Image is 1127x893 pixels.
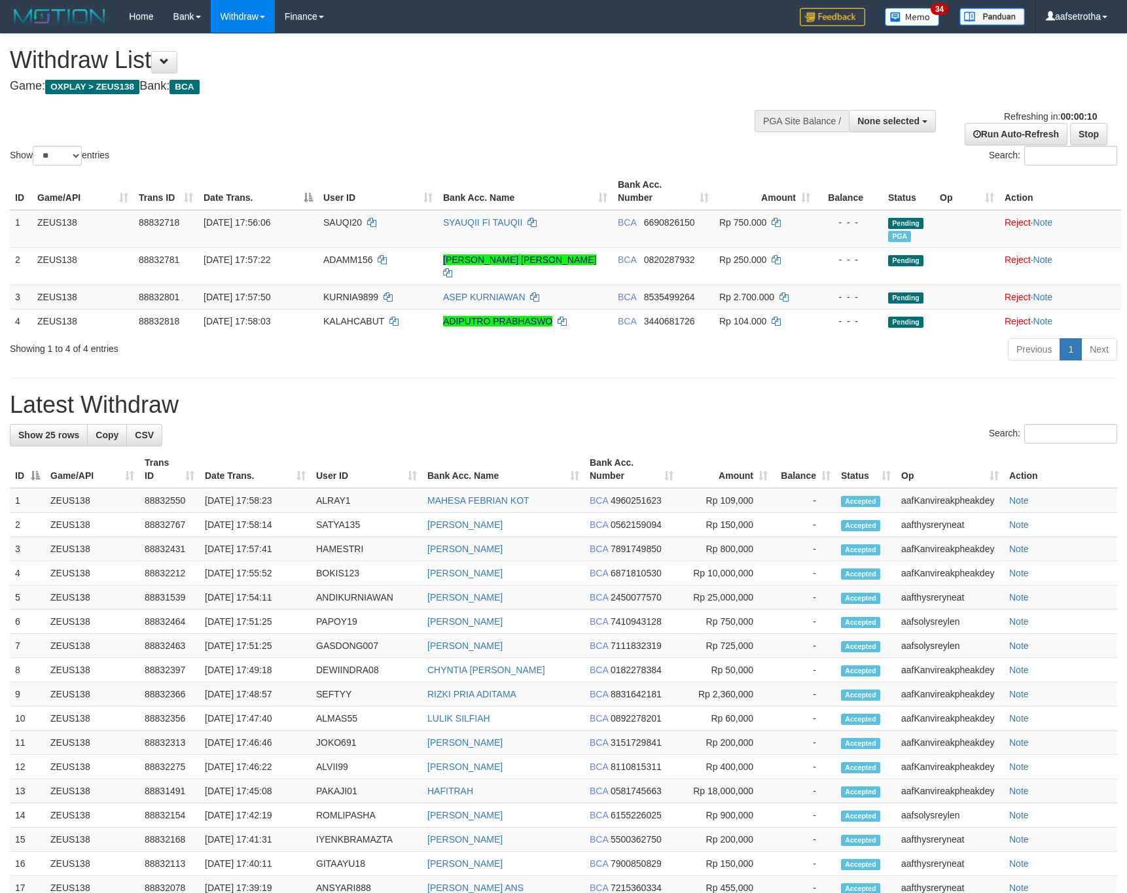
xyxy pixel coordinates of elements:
th: Game/API: activate to sort column ascending [45,451,139,488]
a: [PERSON_NAME] [PERSON_NAME] [443,254,596,265]
td: - [773,561,836,586]
td: - [773,610,836,634]
span: BCA [618,316,636,326]
div: PGA Site Balance / [755,110,849,132]
a: Note [1009,544,1029,554]
span: Pending [888,218,923,229]
a: Stop [1070,123,1107,145]
span: Copy 3440681726 to clipboard [644,316,695,326]
td: aafKanvireakpheakdey [896,488,1004,513]
span: OXPLAY > ZEUS138 [45,80,139,94]
td: Rp 900,000 [679,803,773,828]
td: - [773,755,836,779]
input: Search: [1024,146,1117,166]
td: [DATE] 17:58:23 [200,488,311,513]
td: [DATE] 17:54:11 [200,586,311,610]
a: [PERSON_NAME] [427,737,503,748]
td: ZEUS138 [45,707,139,731]
a: [PERSON_NAME] [427,810,503,820]
span: BCA [618,292,636,302]
td: Rp 60,000 [679,707,773,731]
a: Show 25 rows [10,424,88,446]
td: SEFTYY [311,682,422,707]
a: [PERSON_NAME] [427,762,503,772]
span: BCA [590,762,608,772]
span: Accepted [841,786,880,797]
td: 88831539 [139,586,200,610]
td: · [999,210,1121,248]
td: ALVII99 [311,755,422,779]
span: BCA [590,592,608,603]
label: Show entries [10,146,109,166]
span: Marked by aafsolysreylen [888,231,911,242]
span: BCA [590,519,608,530]
td: ZEUS138 [45,755,139,779]
img: panduan.png [959,8,1025,26]
td: - [773,586,836,610]
td: aafKanvireakpheakdey [896,682,1004,707]
span: Copy 6871810530 to clipboard [611,568,662,578]
td: 14 [10,803,45,828]
span: [DATE] 17:58:03 [204,316,270,326]
th: Balance: activate to sort column ascending [773,451,836,488]
td: ZEUS138 [45,682,139,707]
td: ZEUS138 [32,285,134,309]
span: Copy 7410943128 to clipboard [611,616,662,627]
td: [DATE] 17:57:41 [200,537,311,561]
td: 88832431 [139,537,200,561]
a: Reject [1005,254,1031,265]
td: · [999,285,1121,309]
span: Rp 104.000 [719,316,766,326]
th: Amount: activate to sort column ascending [679,451,773,488]
td: ALMAS55 [311,707,422,731]
th: Trans ID: activate to sort column ascending [139,451,200,488]
a: Note [1009,713,1029,724]
td: PAKAJI01 [311,779,422,803]
td: HAMESTRI [311,537,422,561]
a: Note [1009,834,1029,845]
td: aafKanvireakpheakdey [896,537,1004,561]
span: Copy 7111832319 to clipboard [611,640,662,651]
td: BOKIS123 [311,561,422,586]
a: Reject [1005,217,1031,228]
td: [DATE] 17:47:40 [200,707,311,731]
th: Trans ID: activate to sort column ascending [134,173,198,210]
div: Showing 1 to 4 of 4 entries [10,337,460,355]
span: BCA [590,713,608,724]
span: Copy 6690826150 to clipboard [644,217,695,228]
span: SAUQI20 [323,217,362,228]
td: aafKanvireakpheakdey [896,707,1004,731]
a: [PERSON_NAME] [427,568,503,578]
th: Op: activate to sort column ascending [896,451,1004,488]
td: [DATE] 17:55:52 [200,561,311,586]
a: Note [1033,217,1053,228]
a: Previous [1008,338,1060,360]
td: 5 [10,586,45,610]
th: Action [999,173,1121,210]
td: Rp 10,000,000 [679,561,773,586]
a: Note [1009,495,1029,506]
a: Next [1081,338,1117,360]
td: ALRAY1 [311,488,422,513]
td: 88832767 [139,513,200,537]
td: 88832550 [139,488,200,513]
td: ZEUS138 [45,537,139,561]
td: aafKanvireakpheakdey [896,561,1004,586]
a: LULIK SILFIAH [427,713,490,724]
td: 88832366 [139,682,200,707]
span: BCA [590,640,608,651]
span: 88832801 [139,292,179,302]
a: [PERSON_NAME] ANS [427,883,524,893]
td: [DATE] 17:46:46 [200,731,311,755]
td: PAPOY19 [311,610,422,634]
td: ZEUS138 [45,658,139,682]
span: Copy 8831642181 to clipboard [611,689,662,699]
td: ZEUS138 [45,731,139,755]
a: [PERSON_NAME] [427,640,503,651]
a: [PERSON_NAME] [427,519,503,530]
span: KALAHCABUT [323,316,384,326]
a: [PERSON_NAME] [427,834,503,845]
a: Note [1009,640,1029,651]
h1: Latest Withdraw [10,392,1117,418]
span: Accepted [841,617,880,628]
